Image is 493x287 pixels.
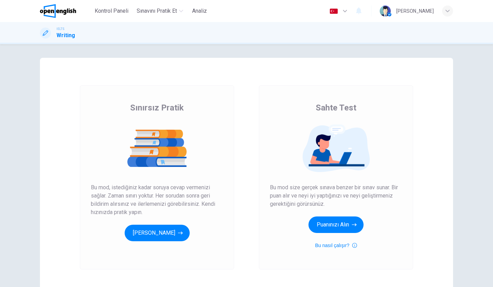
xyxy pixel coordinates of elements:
span: Bu mod size gerçek sınava benzer bir sınav sunar. Bir puan alır ve neyi iyi yaptığınızı ve neyi g... [270,183,402,208]
h1: Writing [56,31,75,40]
a: OpenEnglish logo [40,4,92,18]
button: Analiz [189,5,211,17]
img: Profile picture [380,6,391,17]
button: [PERSON_NAME] [125,225,190,241]
span: Bu mod, istediğiniz kadar soruya cevap vermenizi sağlar. Zaman sınırı yoktur. Her sorudan sonra g... [91,183,223,216]
span: Sahte Test [316,102,356,113]
button: Bu nasıl çalışır? [315,241,357,249]
button: Sınavını Pratik Et [134,5,186,17]
span: IELTS [56,26,64,31]
div: [PERSON_NAME] [396,7,434,15]
span: Kontrol Paneli [95,7,128,15]
img: tr [329,9,338,14]
span: Sınırsız Pratik [130,102,184,113]
span: Analiz [192,7,207,15]
img: OpenEnglish logo [40,4,76,18]
button: Kontrol Paneli [92,5,131,17]
button: Puanınızı Alın [308,216,364,233]
span: Sınavını Pratik Et [137,7,177,15]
